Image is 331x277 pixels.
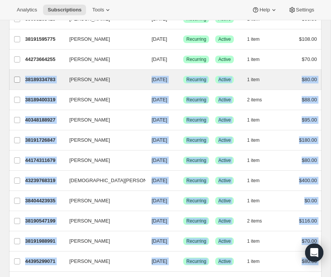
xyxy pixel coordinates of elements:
button: Subscriptions [43,5,86,15]
button: [PERSON_NAME] [65,53,141,66]
div: 38191595775[PERSON_NAME][DATE]SuccessRecurringSuccessActive1 item$108.00 [25,34,317,45]
p: 43239768319 [25,177,63,184]
div: 44395299071[PERSON_NAME][DATE]SuccessRecurringSuccessActive1 item$80.00 [25,256,317,267]
span: $180.00 [299,137,317,143]
p: 44395299071 [25,258,63,265]
span: Recurring [186,238,206,244]
span: [PERSON_NAME] [69,76,110,83]
div: 40348188927[PERSON_NAME][DATE]SuccessRecurringSuccessActive1 item$95.00 [25,115,317,125]
span: 1 item [247,157,260,163]
span: Active [218,117,231,123]
span: Active [218,56,231,62]
button: 1 item [247,54,268,65]
button: [PERSON_NAME] [65,134,141,146]
span: Active [218,137,231,143]
span: [DATE] [152,157,167,163]
span: [DEMOGRAPHIC_DATA][PERSON_NAME] [69,177,165,184]
span: Tools [92,7,104,13]
button: [PERSON_NAME] [65,114,141,126]
div: Open Intercom Messenger [305,243,323,262]
span: [DATE] [152,97,167,102]
span: 1 item [247,36,260,42]
div: 38190547199[PERSON_NAME][DATE]SuccessRecurringSuccessActive2 items$116.00 [25,216,317,226]
div: 38191988991[PERSON_NAME][DATE]SuccessRecurringSuccessActive1 item$70.00 [25,236,317,247]
span: $116.00 [299,218,317,224]
span: Active [218,178,231,184]
span: [PERSON_NAME] [69,157,110,164]
span: Recurring [186,137,206,143]
span: Active [218,36,231,42]
button: [PERSON_NAME] [65,255,141,267]
button: 2 items [247,216,270,226]
span: Active [218,238,231,244]
p: 38189334783 [25,76,63,83]
span: [PERSON_NAME] [69,96,110,104]
p: 40348188927 [25,116,63,124]
div: 44174311679[PERSON_NAME][DATE]SuccessRecurringSuccessActive1 item$80.00 [25,155,317,166]
span: [PERSON_NAME] [69,35,110,43]
span: $70.00 [302,238,317,244]
div: 38191726847[PERSON_NAME][DATE]SuccessRecurringSuccessActive1 item$180.00 [25,135,317,146]
span: 1 item [247,137,260,143]
div: 38189334783[PERSON_NAME][DATE]SuccessRecurringSuccessActive1 item$80.00 [25,74,317,85]
span: $400.00 [299,178,317,183]
span: 2 items [247,218,262,224]
div: 43239768319[DEMOGRAPHIC_DATA][PERSON_NAME][DATE]SuccessRecurringSuccessActive1 item$400.00 [25,175,317,186]
span: Recurring [186,258,206,264]
span: Recurring [186,117,206,123]
span: [DATE] [152,178,167,183]
span: 1 item [247,198,260,204]
button: 1 item [247,195,268,206]
span: [PERSON_NAME] [69,217,110,225]
span: 1 item [247,238,260,244]
span: Recurring [186,77,206,83]
span: Recurring [186,56,206,62]
button: 1 item [247,256,268,267]
p: 38191595775 [25,35,63,43]
span: Active [218,218,231,224]
span: $0.00 [304,198,317,203]
span: 1 item [247,56,260,62]
button: 2 items [247,94,270,105]
span: $80.00 [302,157,317,163]
span: [PERSON_NAME] [69,237,110,245]
button: Tools [88,5,116,15]
button: [PERSON_NAME] [65,33,141,45]
div: 38189400319[PERSON_NAME][DATE]SuccessRecurringSuccessActive2 items$88.00 [25,94,317,105]
span: [PERSON_NAME] [69,258,110,265]
span: [DATE] [152,218,167,224]
span: Analytics [17,7,37,13]
span: Recurring [186,218,206,224]
button: Settings [284,5,319,15]
p: 44174311679 [25,157,63,164]
span: Active [218,77,231,83]
div: 38404423935[PERSON_NAME][DATE]SuccessRecurringSuccessActive1 item$0.00 [25,195,317,206]
span: [DATE] [152,238,167,244]
span: $80.00 [302,258,317,264]
span: 1 item [247,178,260,184]
button: 1 item [247,115,268,125]
button: [PERSON_NAME] [65,235,141,247]
span: 1 item [247,77,260,83]
span: [DATE] [152,258,167,264]
span: [DATE] [152,56,167,62]
span: Active [218,258,231,264]
span: [DATE] [152,198,167,203]
span: [DATE] [152,77,167,82]
button: 1 item [247,155,268,166]
button: [DEMOGRAPHIC_DATA][PERSON_NAME] [65,175,141,187]
span: Help [259,7,270,13]
span: Settings [296,7,314,13]
span: [PERSON_NAME] [69,197,110,205]
button: [PERSON_NAME] [65,74,141,86]
span: [DATE] [152,36,167,42]
p: 38189400319 [25,96,63,104]
span: 1 item [247,117,260,123]
p: 38191726847 [25,136,63,144]
span: [DATE] [152,137,167,143]
button: Analytics [12,5,42,15]
span: [PERSON_NAME] [69,136,110,144]
span: Active [218,97,231,103]
span: [PERSON_NAME] [69,56,110,63]
p: 44273664255 [25,56,63,63]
